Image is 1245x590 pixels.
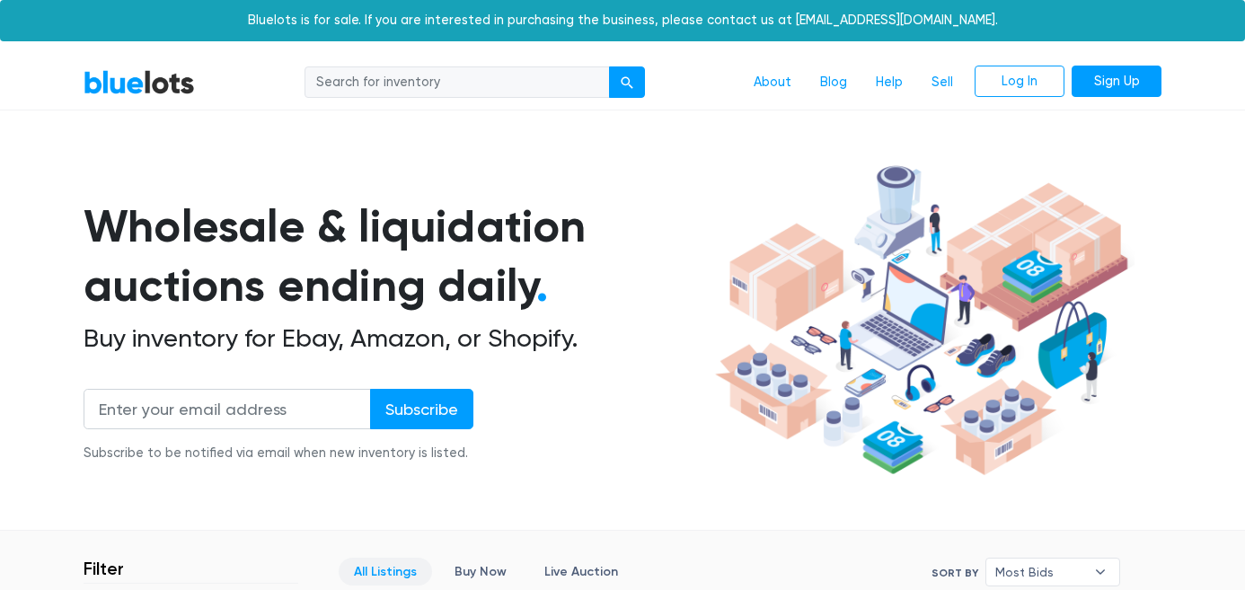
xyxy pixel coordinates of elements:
[370,389,473,429] input: Subscribe
[739,66,806,100] a: About
[536,259,548,313] span: .
[932,565,978,581] label: Sort By
[709,157,1135,484] img: hero-ee84e7d0318cb26816c560f6b4441b76977f77a177738b4e94f68c95b2b83dbb.png
[84,389,371,429] input: Enter your email address
[529,558,633,586] a: Live Auction
[1082,559,1119,586] b: ▾
[305,66,610,99] input: Search for inventory
[84,444,473,463] div: Subscribe to be notified via email when new inventory is listed.
[84,197,709,316] h1: Wholesale & liquidation auctions ending daily
[439,558,522,586] a: Buy Now
[995,559,1085,586] span: Most Bids
[84,69,195,95] a: BlueLots
[339,558,432,586] a: All Listings
[917,66,967,100] a: Sell
[975,66,1064,98] a: Log In
[84,323,709,354] h2: Buy inventory for Ebay, Amazon, or Shopify.
[806,66,861,100] a: Blog
[861,66,917,100] a: Help
[1072,66,1161,98] a: Sign Up
[84,558,124,579] h3: Filter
